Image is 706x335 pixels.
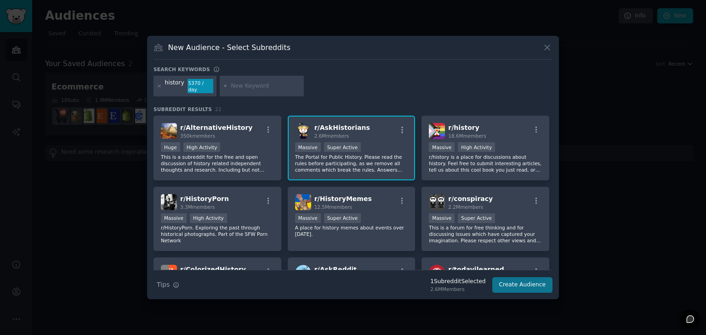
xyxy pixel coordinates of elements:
h3: New Audience - Select Subreddits [168,43,290,52]
img: HistoryPorn [161,194,177,210]
button: Tips [154,277,182,293]
img: AlternativeHistory [161,123,177,139]
div: Massive [429,142,455,152]
div: 2.6M Members [430,286,485,292]
p: This is a subreddit for the free and open discussion of history related independent thoughts and ... [161,154,274,173]
div: Super Active [458,213,495,223]
img: history [429,123,445,139]
div: Huge [161,142,180,152]
button: Create Audience [492,277,553,293]
div: 5370 / day [188,79,213,94]
div: High Activity [458,142,495,152]
p: A place for history memes about events over [DATE]. [295,224,408,237]
input: New Keyword [231,82,301,90]
p: r/history is a place for discussions about history. Feel free to submit interesting articles, tel... [429,154,542,173]
div: High Activity [183,142,221,152]
div: Massive [429,213,455,223]
div: Super Active [324,213,361,223]
span: r/ history [448,124,479,131]
span: 350k members [180,133,215,139]
span: 22 [215,106,222,112]
span: r/ ColorizedHistory [180,266,246,273]
h3: Search keywords [154,66,210,73]
div: Massive [161,213,187,223]
img: conspiracy [429,194,445,210]
span: 2.2M members [448,204,483,210]
span: r/ HistoryPorn [180,195,229,202]
div: history [165,79,184,94]
span: 3.3M members [180,204,215,210]
span: r/ AlternativeHistory [180,124,252,131]
span: r/ conspiracy [448,195,493,202]
span: 2.6M members [314,133,349,139]
div: Massive [295,142,321,152]
p: r/HistoryPorn. Exploring the past through historical photographs. Part of the SFW Porn Network [161,224,274,244]
p: This is a forum for free thinking and for discussing issues which have captured your imagination.... [429,224,542,244]
img: AskReddit [295,265,311,281]
img: ColorizedHistory [161,265,177,281]
span: r/ AskReddit [314,266,357,273]
div: High Activity [190,213,227,223]
span: r/ AskHistorians [314,124,370,131]
p: The Portal for Public History. Please read the rules before participating, as we remove all comme... [295,154,408,173]
span: 12.5M members [314,204,352,210]
span: 18.6M members [448,133,486,139]
div: Massive [295,213,321,223]
img: todayilearned [429,265,445,281]
span: r/ HistoryMemes [314,195,372,202]
img: AskHistorians [295,123,311,139]
img: HistoryMemes [295,194,311,210]
span: Subreddit Results [154,106,212,112]
span: r/ todayilearned [448,266,504,273]
div: Super Active [324,142,361,152]
div: 1 Subreddit Selected [430,278,485,286]
span: Tips [157,280,170,290]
